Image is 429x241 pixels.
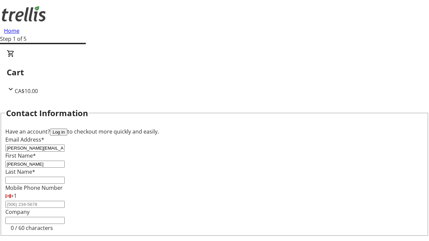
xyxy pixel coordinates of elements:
div: Have an account? to checkout more quickly and easily. [5,128,424,136]
label: Email Address* [5,136,44,143]
label: Company [5,208,29,216]
div: CartCA$10.00 [7,50,422,95]
label: Last Name* [5,168,35,175]
button: Log in [50,129,67,136]
tr-character-limit: 0 / 60 characters [11,224,53,232]
label: First Name* [5,152,36,159]
h2: Cart [7,66,422,78]
h2: Contact Information [6,107,88,119]
input: (506) 234-5678 [5,201,65,208]
label: Mobile Phone Number [5,184,63,191]
span: CA$10.00 [15,87,38,95]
